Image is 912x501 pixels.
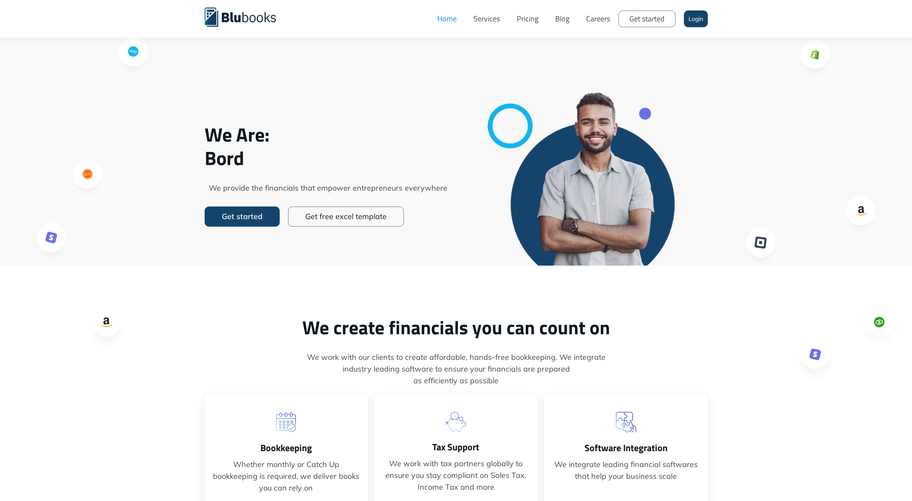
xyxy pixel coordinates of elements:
[465,6,508,31] a: Services
[578,6,618,31] a: Careers
[684,10,708,27] a: Login
[553,459,699,482] p: We integrate leading financial softwares that help your business scale
[205,182,452,194] span: We provide the financials that empower entrepreneurs everywhere
[288,207,404,227] a: Get free excel template
[213,459,359,494] p: Whether monthly or Catch Up bookkeeping is required, we deliver books you can rely on
[205,363,708,375] span: industry leading software to ensure your financials are prepared
[205,6,288,27] a: home
[205,375,708,387] span: as efficiently as possible
[429,6,465,31] a: Home
[547,6,578,31] a: Blog
[205,351,708,363] span: We work with our clients to create affordable, hands-free bookkeeping. We integrate
[205,316,708,339] h2: We create financials you can count on
[213,441,359,455] h3: Bookkeeping
[205,207,280,227] a: Get started
[553,441,699,455] h3: Software Integration
[383,440,529,454] h3: Tax Support
[383,458,529,493] p: We work with tax partners globally to ensure you stay compliant on Sales Tax, Income Tax and more
[205,123,452,146] span: We Are:
[205,146,452,170] span: Bord
[618,10,676,27] a: Get started
[508,6,547,31] a: Pricing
